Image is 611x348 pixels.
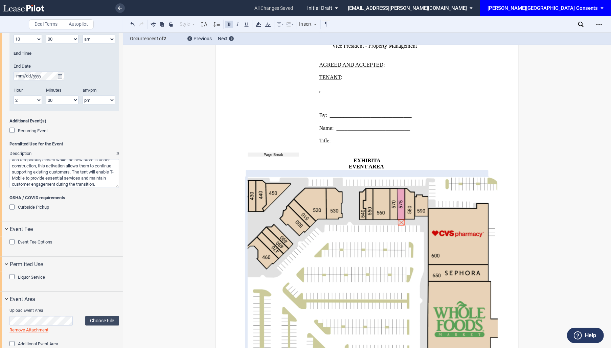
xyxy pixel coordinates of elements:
[9,274,45,281] md-checkbox: Liquor Service
[10,225,33,233] span: Event Fee
[9,118,119,124] span: Additional Event(s)
[9,141,119,147] span: Permitted Use for the Event
[83,88,96,93] span: am/pm
[319,125,334,131] span: Name:
[322,20,330,28] button: Toggle Control Characters
[383,62,385,68] span: :
[85,316,119,326] label: Choose File
[218,36,234,42] div: Next
[130,35,182,42] span: Occurrences of
[377,158,381,164] span: A
[332,43,417,49] span: Vice President - Property Management
[18,342,58,347] span: Additional Event Area
[129,20,137,28] button: Undo
[46,88,62,93] span: Minutes
[18,239,52,245] span: Event Fee Options
[167,20,175,28] button: Paste
[319,74,341,80] span: TENANT
[10,295,35,303] span: Event Area
[9,151,31,156] span: Description
[56,72,64,80] button: true
[298,20,318,29] div: Insert
[187,36,212,42] div: Previous
[334,138,410,144] span: ____________________________
[194,36,212,41] span: Previous
[585,331,596,340] label: Help
[225,20,233,28] button: Bold
[243,20,251,28] button: Underline
[14,88,23,93] span: Hour
[14,51,31,56] span: End Time
[14,64,31,69] span: End Date
[319,87,321,93] span: ,
[18,275,45,280] span: Liquor Service
[116,153,119,155] img: popout_long_text.png
[319,113,327,119] span: By:
[234,20,242,28] button: Italic
[218,36,228,41] span: Next
[9,239,52,246] md-checkbox: Event Fee Options
[9,328,48,333] a: Remove Attachment
[307,5,332,11] span: Initial Draft
[9,204,49,211] md-checkbox: Curbside Pickup
[341,74,342,80] span: :
[9,308,119,314] span: Upload Event Area
[251,1,296,16] span: all changes saved
[63,19,94,29] label: Autopilot
[163,36,166,41] b: 2
[149,20,157,28] button: Cut
[9,195,119,201] span: OSHA / COVID requirements
[18,128,48,133] span: Recurring Event
[567,328,604,343] button: Help
[349,164,384,170] span: EVENT AREA
[330,113,412,119] span: ______________________________
[9,127,48,134] md-checkbox: Recurring Event
[10,260,43,269] span: Permitted Use
[18,205,49,210] span: Curbside Pickup
[9,341,58,348] md-checkbox: Additional Event Area
[319,138,331,144] span: Title:
[29,19,63,29] label: Deal Terms
[594,19,605,30] div: Open Lease options menu
[156,36,159,41] b: 1
[158,20,166,28] button: Copy
[488,5,598,11] div: [PERSON_NAME][GEOGRAPHIC_DATA] Consents
[337,125,410,131] span: ___________________________
[354,158,377,164] span: EXHIBIT
[319,62,384,68] span: AGREED AND ACCEPTED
